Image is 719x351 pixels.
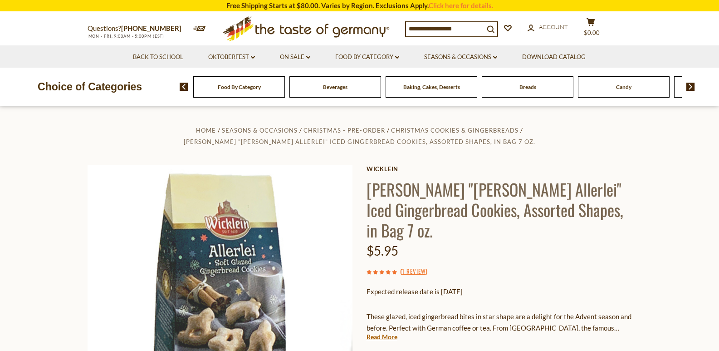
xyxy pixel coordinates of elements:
a: Christmas Cookies & Gingerbreads [391,127,518,134]
a: Beverages [323,84,347,90]
h1: [PERSON_NAME] "[PERSON_NAME] Allerlei" Iced Gingerbread Cookies, Assorted Shapes, in Bag 7 oz. [367,179,632,240]
span: $0.00 [584,29,600,36]
a: On Sale [280,52,310,62]
a: Home [196,127,216,134]
a: Wicklein [367,165,632,173]
a: Read More [367,332,397,341]
a: Food By Category [335,52,399,62]
span: ( ) [400,267,427,276]
p: Expected release date is [DATE] [367,286,632,297]
button: $0.00 [577,18,605,40]
a: Christmas - PRE-ORDER [303,127,385,134]
img: previous arrow [180,83,188,91]
a: Account [528,22,568,32]
span: Account [539,23,568,30]
a: Download Catalog [522,52,586,62]
span: $5.95 [367,243,398,258]
a: Breads [519,84,536,90]
a: [PERSON_NAME] "[PERSON_NAME] Allerlei" Iced Gingerbread Cookies, Assorted Shapes, in Bag 7 oz. [184,138,535,145]
a: Candy [616,84,631,90]
a: Baking, Cakes, Desserts [403,84,460,90]
a: 1 Review [402,267,426,277]
a: Seasons & Occasions [424,52,497,62]
a: Food By Category [218,84,261,90]
a: Seasons & Occasions [222,127,298,134]
p: Questions? [88,23,188,35]
a: [PHONE_NUMBER] [121,24,181,32]
p: These glazed, iced gingerbread bites in star shape are a delight for the Advent season and before... [367,311,632,334]
a: Oktoberfest [208,52,255,62]
span: MON - FRI, 9:00AM - 5:00PM (EST) [88,34,165,39]
a: Back to School [133,52,183,62]
a: Click here for details. [429,1,493,10]
img: next arrow [686,83,695,91]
